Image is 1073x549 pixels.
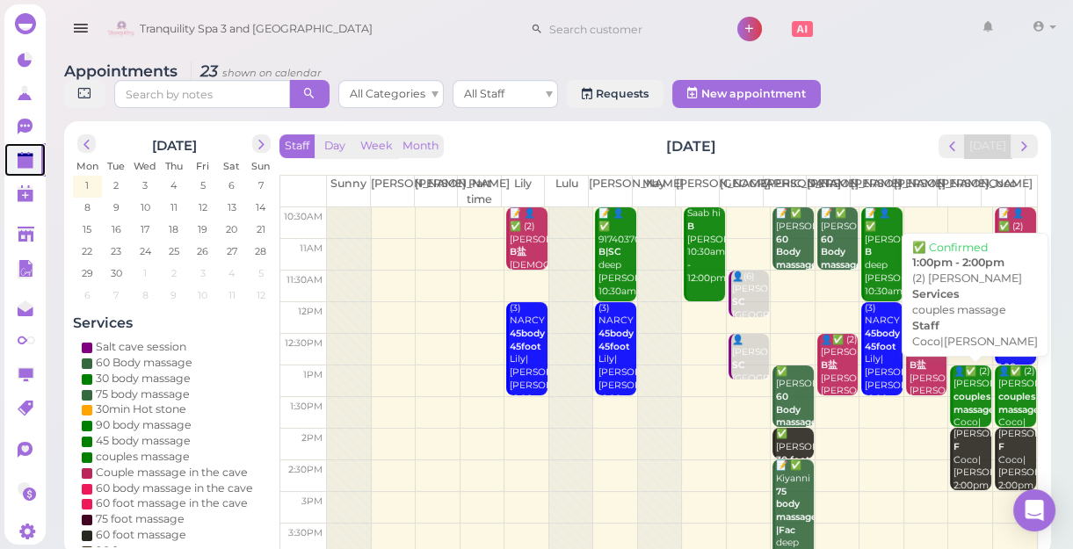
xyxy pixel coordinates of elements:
[589,176,633,207] th: [PERSON_NAME]
[666,136,716,156] h2: [DATE]
[284,211,323,222] span: 10:30am
[632,176,676,207] th: May
[303,369,323,380] span: 1pm
[775,428,813,531] div: ✅ [PERSON_NAME] [PERSON_NAME] 2:00pm - 2:30pm
[864,207,902,323] div: 📝 👤✅ [PERSON_NAME] deep [PERSON_NAME] 10:30am - 12:00pm
[96,527,186,543] div: 60 foot massage
[252,134,271,153] button: next
[776,454,817,479] b: 30 foot massage
[96,401,186,417] div: 30min Hot stone
[821,359,837,371] b: B盐
[545,176,589,207] th: Lulu
[141,177,149,193] span: 3
[676,176,720,207] th: [PERSON_NAME]
[107,160,125,172] span: Tue
[997,428,1036,518] div: [PERSON_NAME] Coco|[PERSON_NAME] 2:00pm - 3:00pm
[96,480,253,496] div: 60 body massage in the cave
[939,134,966,158] button: prev
[865,246,872,257] b: B
[96,449,190,465] div: couples massage
[865,328,900,352] b: 45body 45foot
[953,428,990,518] div: [PERSON_NAME] Coco|[PERSON_NAME] 2:00pm - 3:00pm
[776,391,817,428] b: 60 Body massage
[139,221,151,237] span: 17
[288,527,323,538] span: 3:30pm
[598,328,634,352] b: 45body 45foot
[222,67,322,79] small: shown on calendar
[350,87,425,100] span: All Categories
[254,199,267,215] span: 14
[141,287,150,303] span: 8
[96,495,248,511] div: 60 foot massage in the cave
[83,177,91,193] span: 1
[227,287,237,303] span: 11
[83,199,92,215] span: 8
[938,176,982,207] th: [PERSON_NAME]
[226,199,238,215] span: 13
[191,61,322,80] i: 23
[731,271,769,361] div: 👤(6) [PERSON_NAME] [GEOGRAPHIC_DATA] 11:30am - 12:15pm
[169,199,179,215] span: 11
[776,486,817,536] b: 75 body massage |Fac
[598,302,635,431] div: (3) NARCY Lily|[PERSON_NAME]|[PERSON_NAME] 12:00pm - 1:30pm
[686,207,724,285] div: Saab hi [PERSON_NAME] 10:30am - 12:00pm
[112,199,121,215] span: 9
[912,240,1038,256] div: ✅ Confirmed
[81,221,93,237] span: 15
[140,4,373,54] span: Tranquility Spa 3 and [GEOGRAPHIC_DATA]
[80,265,95,281] span: 29
[912,256,1004,269] b: 1:00pm - 2:00pm
[251,160,270,172] span: Sun
[253,243,268,259] span: 28
[327,176,371,207] th: Sunny
[953,441,960,452] b: F
[864,302,902,431] div: (3) NARCY Lily|[PERSON_NAME]|[PERSON_NAME] 12:00pm - 1:30pm
[64,61,182,80] span: Appointments
[910,359,926,371] b: B盐
[355,134,398,158] button: Week
[731,334,769,411] div: 👤[PERSON_NAME] [GEOGRAPHIC_DATA] 12:30pm - 1:15pm
[167,221,180,237] span: 18
[134,160,156,172] span: Wed
[820,334,858,437] div: 👤✅ (2) [PERSON_NAME] [PERSON_NAME]|[PERSON_NAME] 12:30pm - 1:30pm
[110,221,123,237] span: 16
[510,328,545,352] b: 45body 45foot
[257,265,265,281] span: 5
[414,176,458,207] th: [PERSON_NAME]
[255,287,267,303] span: 12
[199,177,207,193] span: 5
[314,134,356,158] button: Day
[953,391,995,415] b: couples massage
[109,243,123,259] span: 23
[567,80,663,108] a: Requests
[109,265,124,281] span: 30
[719,176,763,207] th: [GEOGRAPHIC_DATA]
[912,287,959,300] b: Services
[255,221,267,237] span: 21
[286,274,323,285] span: 11:30am
[298,306,323,317] span: 12pm
[199,265,207,281] span: 3
[775,207,813,350] div: 📝 ✅ [PERSON_NAME] [PERSON_NAME] [PERSON_NAME]|[PERSON_NAME] 10:30am - 11:30am
[80,243,94,259] span: 22
[964,134,1011,158] button: [DATE]
[981,176,1025,207] th: Coco
[820,207,858,350] div: 📝 ✅ [PERSON_NAME] [PERSON_NAME] [PERSON_NAME]|[PERSON_NAME] 10:30am - 11:30am
[701,87,806,100] span: New appointment
[397,134,444,158] button: Month
[77,134,96,153] button: prev
[76,160,98,172] span: Mon
[509,207,547,323] div: 📝 👤✅ (2) [PERSON_NAME] [DEMOGRAPHIC_DATA] Coco|Lily 10:30am - 11:30am
[224,221,239,237] span: 20
[227,265,236,281] span: 4
[598,207,635,323] div: 📝 👤✅ 9174037032 deep [PERSON_NAME] 10:30am - 12:00pm
[998,391,1040,415] b: couples massage
[141,265,149,281] span: 1
[501,176,545,207] th: Lily
[912,319,939,332] b: Staff
[732,296,745,307] b: SC
[195,243,210,259] span: 26
[288,464,323,475] span: 2:30pm
[279,134,315,158] button: Staff
[169,177,178,193] span: 4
